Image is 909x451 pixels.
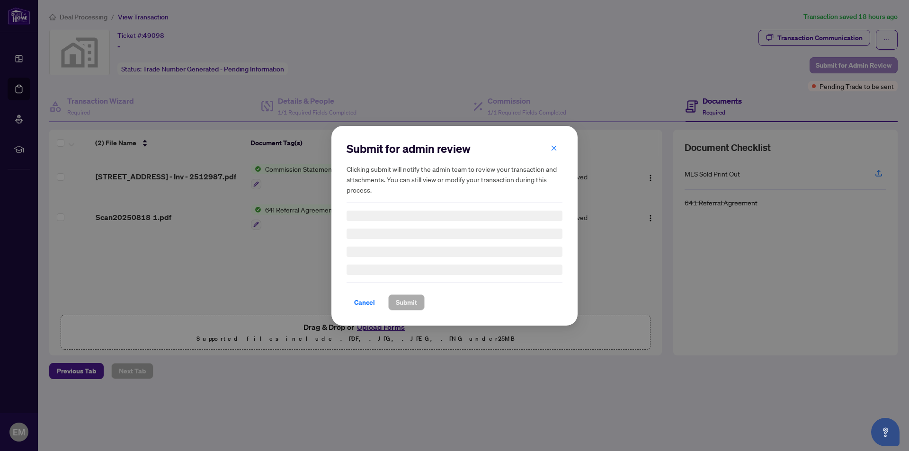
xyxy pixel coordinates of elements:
button: Cancel [347,294,383,310]
h2: Submit for admin review [347,141,562,156]
span: close [551,144,557,151]
button: Open asap [871,418,900,446]
button: Submit [388,294,425,310]
h5: Clicking submit will notify the admin team to review your transaction and attachments. You can st... [347,164,562,195]
span: Cancel [354,295,375,310]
